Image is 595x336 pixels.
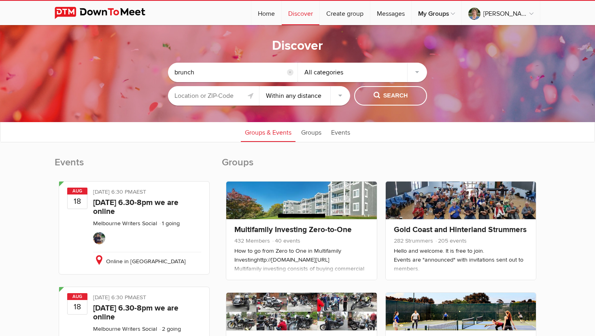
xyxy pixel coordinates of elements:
a: My Groups [412,1,461,25]
a: Groups [297,122,325,142]
a: Multifamily Investing Zero-to-One [234,225,352,235]
span: Online in [GEOGRAPHIC_DATA] [106,258,186,265]
a: Events [327,122,354,142]
h2: Groups [222,156,540,177]
img: DownToMeet [55,7,158,19]
div: [DATE] 6:30 PM [93,188,201,198]
span: Australia/Sydney [133,294,146,301]
a: Melbourne Writers Social [93,220,157,227]
b: 18 [68,194,87,209]
img: MatClarke [93,232,105,244]
a: Discover [282,1,319,25]
li: 1 going [159,220,180,227]
a: Home [251,1,281,25]
a: Messages [370,1,411,25]
a: Melbourne Writers Social [93,325,157,332]
span: Search [374,91,408,100]
div: [DATE] 6:30 PM [93,293,201,304]
a: Groups & Events [241,122,295,142]
a: [PERSON_NAME] [462,1,540,25]
a: [DATE] 6.30-8pm we are online [93,303,178,322]
span: Australia/Sydney [133,188,146,195]
input: Location or ZIP-Code [168,86,259,106]
a: Gold Coast and Hinterland Strummers [394,225,527,235]
span: 205 events [435,237,467,244]
span: Aug [67,293,87,300]
span: 40 events [272,237,300,244]
li: 2 going [159,325,181,332]
span: 282 Strummers [394,237,433,244]
div: All categories [298,63,427,82]
input: Search... [168,63,297,82]
a: Create group [320,1,370,25]
span: Aug [67,188,87,194]
a: [DATE] 6.30-8pm we are online [93,198,178,216]
span: 432 Members [234,237,270,244]
button: Search [354,86,427,106]
h2: Events [55,156,214,177]
b: 18 [68,300,87,314]
h1: Discover [272,38,323,55]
